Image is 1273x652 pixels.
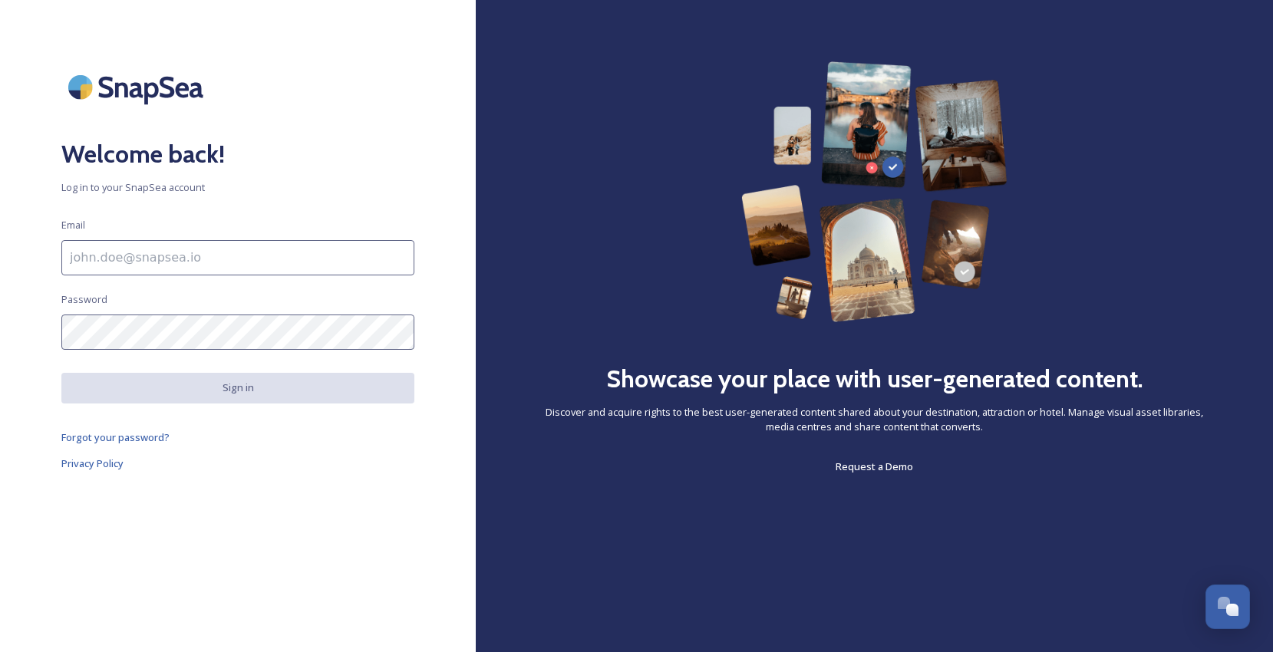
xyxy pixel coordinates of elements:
[741,61,1008,322] img: 63b42ca75bacad526042e722_Group%20154-p-800.png
[61,180,414,195] span: Log in to your SnapSea account
[61,292,107,307] span: Password
[61,61,215,113] img: SnapSea Logo
[537,405,1212,434] span: Discover and acquire rights to the best user-generated content shared about your destination, att...
[606,361,1143,397] h2: Showcase your place with user-generated content.
[1205,584,1250,629] button: Open Chat
[61,430,170,444] span: Forgot your password?
[61,454,414,473] a: Privacy Policy
[61,373,414,403] button: Sign in
[61,240,414,275] input: john.doe@snapsea.io
[61,428,414,446] a: Forgot your password?
[836,457,913,476] a: Request a Demo
[61,136,414,173] h2: Welcome back!
[836,459,913,473] span: Request a Demo
[61,456,124,470] span: Privacy Policy
[61,218,85,232] span: Email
